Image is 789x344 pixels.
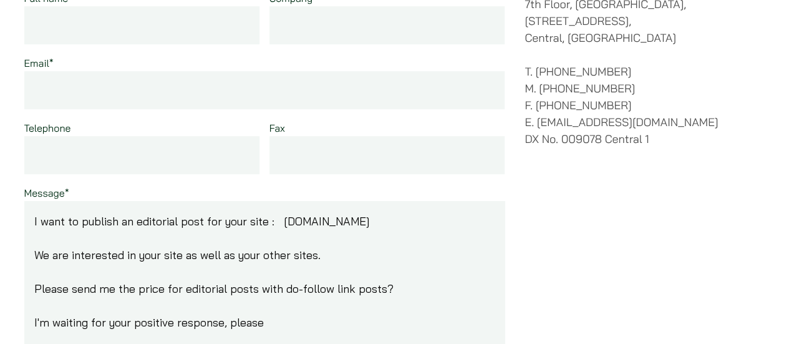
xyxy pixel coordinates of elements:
[525,63,765,147] p: T. [PHONE_NUMBER] M. [PHONE_NUMBER] F. [PHONE_NUMBER] E. [EMAIL_ADDRESS][DOMAIN_NAME] DX No. 0090...
[24,57,54,69] label: Email
[269,122,285,134] label: Fax
[24,187,69,199] label: Message
[24,122,71,134] label: Telephone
